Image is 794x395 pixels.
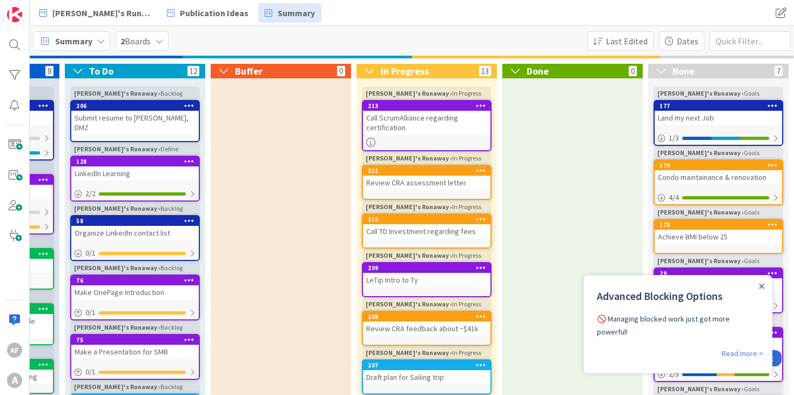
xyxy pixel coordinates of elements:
div: Make OnePage Introduction [71,285,199,299]
span: [PERSON_NAME]'s Runaway [52,6,151,19]
span: 7 [775,66,783,76]
div: 178 [660,221,782,229]
span: 0 [337,66,345,76]
button: Dates [659,31,704,51]
span: Summary [278,6,315,19]
div: Submit resume to [PERSON_NAME], DMZ [71,111,199,135]
div: 211 [368,167,490,175]
span: 1 / 3 [669,132,679,144]
div: Goals [657,385,779,393]
div: Backlog [74,89,196,97]
div: Review CRA assessment letter [363,176,490,190]
div: 210 [363,215,490,224]
b: [PERSON_NAME]'s Runaway › [657,89,744,97]
b: [PERSON_NAME]'s Runaway › [74,383,160,391]
div: In Progress [366,251,488,259]
div: Goals [657,257,779,265]
div: 2/5 [655,367,782,381]
span: To Do [89,65,113,77]
b: [PERSON_NAME]'s Runaway › [74,89,160,97]
span: 0 / 1 [85,366,96,378]
div: A [7,373,22,388]
div: 2/2 [71,187,199,200]
div: Goals [657,149,779,157]
b: [PERSON_NAME]'s Runaway › [657,208,744,216]
div: 76Make OnePage Introduction [71,276,199,299]
div: 178 [655,220,782,230]
div: 211Review CRA assessment letter [363,166,490,190]
div: 58 [76,217,199,225]
input: Quick Filter... [710,31,791,51]
span: 8 [45,66,53,76]
div: 75 [76,336,199,344]
span: In Progress [381,65,429,77]
b: [PERSON_NAME]'s Runaway › [74,264,160,272]
a: Publication Ideas [160,3,255,23]
div: 75Make a Presentation for SMB [71,335,199,359]
div: 178Achieve BMI below 25 [655,220,782,244]
b: [PERSON_NAME]'s Runaway › [366,154,452,162]
div: Review CRA feedback about ~$41k [363,322,490,336]
div: Condo maintainance & renovation [655,170,782,184]
div: Organize LinkedIn contact list [71,226,199,240]
div: 29 [660,270,782,277]
div: 208Review CRA feedback about ~$41k [363,312,490,336]
div: AF [7,343,22,358]
span: 13 [479,66,491,76]
div: 207 [363,360,490,370]
span: 0 / 1 [85,307,96,318]
div: Goals [657,208,779,216]
div: Call ScrumAlliance regarding certification [363,111,490,135]
div: 29Dad's Wikipedia [655,269,782,292]
div: 1/3 [655,131,782,145]
div: 206 [76,102,199,110]
span: 0 / 1 [85,247,96,259]
div: 213 [368,102,490,110]
div: In Progress [366,154,488,162]
span: Publication Ideas [180,6,248,19]
div: Goals [657,89,779,97]
div: 0/1 [71,365,199,379]
a: [PERSON_NAME]'s Runaway [33,3,157,23]
div: 179 [660,162,782,169]
div: 128LinkedIn Learning [71,157,199,180]
span: 0 [629,66,637,76]
div: 209LeTip Intro to Ty [363,263,490,287]
div: 177 [655,101,782,111]
a: Summary [258,3,321,23]
div: 210 [368,216,490,223]
b: 2 [120,36,125,46]
div: Call TD Investment regarding fees [363,224,490,238]
div: 209 [368,264,490,272]
b: [PERSON_NAME]'s Runaway › [74,323,160,331]
div: Make a Presentation for SMB [71,345,199,359]
b: [PERSON_NAME]'s Runaway › [657,257,744,265]
div: Backlog [74,204,196,212]
div: In Progress [366,203,488,211]
div: 207 [368,361,490,369]
b: [PERSON_NAME]'s Runaway › [657,149,744,157]
b: [PERSON_NAME]'s Runaway › [74,204,160,212]
div: 0/1 [71,306,199,319]
div: Backlog [74,323,196,331]
div: Backlog [74,383,196,391]
div: 177Land my next Job [655,101,782,125]
iframe: To enrich screen reader interactions, please activate Accessibility in Grammarly extension settings [583,275,772,373]
div: 58Organize LinkedIn contact list [71,216,199,240]
b: [PERSON_NAME]'s Runaway › [366,349,452,357]
div: In Progress [366,349,488,357]
span: 4 / 4 [669,192,679,203]
div: 210Call TD Investment regarding fees [363,215,490,238]
span: Dates [677,35,698,48]
span: 2 / 2 [85,188,96,199]
div: 128 [71,157,199,166]
div: Draft plan for Sailing trip [363,370,490,384]
span: None [672,65,695,77]
div: In Progress [366,300,488,308]
div: 213 [363,101,490,111]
